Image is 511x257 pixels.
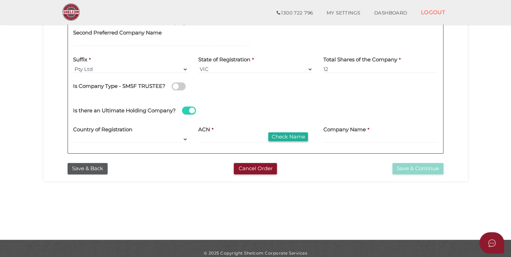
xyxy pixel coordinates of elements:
[323,57,397,63] h4: Total Shares of the Company
[392,163,443,174] button: Save & Continue
[73,108,176,114] h4: Is there an Ultimate Holding Company?
[73,127,132,133] h4: Country of Registration
[73,30,162,36] h4: Second Preferred Company Name
[320,6,367,20] a: MY SETTINGS
[73,57,87,63] h4: Suffix
[367,6,414,20] a: DASHBOARD
[68,163,108,174] button: Save & Back
[268,132,308,142] button: Check Name
[234,163,277,174] button: Cancel Order
[198,57,250,63] h4: State of Registration
[479,232,504,254] button: Open asap
[198,127,210,133] h4: ACN
[49,250,462,256] div: © 2025 Copyright Shelcom Corporate Services
[414,5,452,19] a: LOGOUT
[270,6,320,20] a: 1300 722 796
[323,127,365,133] h4: Company Name
[73,135,188,143] select: v
[73,83,166,89] h4: Is Company Type - SMSF TRUSTEE?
